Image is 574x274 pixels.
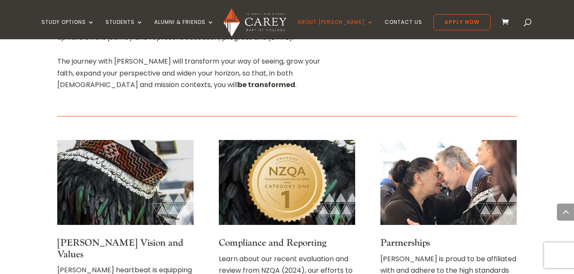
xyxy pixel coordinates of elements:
[41,19,94,39] a: Study Options
[57,55,323,90] p: The journey with [PERSON_NAME] will transform your way of seeing, grow your faith, expand your pe...
[106,19,143,39] a: Students
[57,140,194,225] img: Photo of the Principals Cloak
[385,19,422,39] a: Contact Us
[380,237,430,249] a: Partnerships
[219,237,327,249] a: Compliance and Reporting
[57,218,194,227] a: Photo of the Principals Cloak
[224,8,286,37] img: Carey Baptist College
[297,19,374,39] a: About [PERSON_NAME]
[154,19,214,39] a: Alumni & Friends
[238,80,295,90] strong: be transformed
[433,14,491,30] a: Apply Now
[57,237,183,260] a: [PERSON_NAME] Vision and Values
